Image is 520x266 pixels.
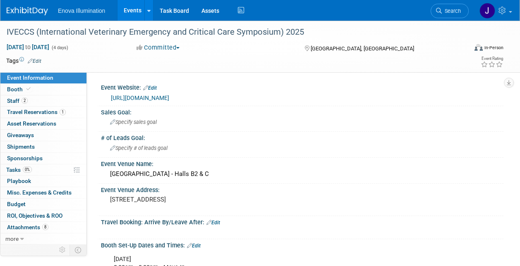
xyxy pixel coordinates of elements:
div: In-Person [484,45,503,51]
img: ExhibitDay [7,7,48,15]
span: more [5,235,19,242]
span: Budget [7,201,26,207]
span: Attachments [7,224,48,230]
a: Asset Reservations [0,118,86,129]
a: Edit [206,220,220,226]
a: Misc. Expenses & Credits [0,187,86,198]
div: Event Venue Name: [101,158,503,168]
a: [URL][DOMAIN_NAME] [111,95,169,101]
div: Event Website: [101,81,503,92]
div: IVECCS (International Veterinary Emergency and Critical Care Symposium) 2025 [4,25,461,40]
a: Search [431,4,469,18]
span: Specify sales goal [110,119,157,125]
a: Budget [0,199,86,210]
span: [DATE] [DATE] [6,43,50,51]
div: Event Rating [481,57,503,61]
span: Shipments [7,143,35,150]
span: Playbook [7,178,31,184]
span: Sponsorships [7,155,43,161]
a: Edit [143,85,157,91]
div: Event Format [431,43,503,55]
img: JeffD Dyll [479,3,495,19]
a: Staff2 [0,95,86,107]
div: Travel Booking: Arrive By/Leave After: [101,216,503,227]
a: Shipments [0,141,86,152]
span: [GEOGRAPHIC_DATA], [GEOGRAPHIC_DATA] [311,45,414,52]
span: Specify # of leads goal [110,145,168,151]
span: 8 [42,224,48,230]
span: 1 [60,109,66,115]
a: more [0,233,86,245]
div: Event Venue Address: [101,184,503,194]
span: Misc. Expenses & Credits [7,189,72,196]
span: Asset Reservations [7,120,56,127]
a: Tasks0% [0,164,86,176]
i: Booth reservation complete [26,87,31,91]
a: Giveaways [0,130,86,141]
a: Edit [28,58,41,64]
span: 2 [22,97,28,104]
a: Attachments8 [0,222,86,233]
img: Format-Inperson.png [474,44,483,51]
a: Event Information [0,72,86,83]
span: Giveaways [7,132,34,138]
a: Playbook [0,176,86,187]
span: Enova Illumination [58,7,105,14]
a: Sponsorships [0,153,86,164]
a: Edit [187,243,201,249]
span: Travel Reservations [7,109,66,115]
span: Event Information [7,74,53,81]
div: Booth Set-Up Dates and Times: [101,239,503,250]
td: Toggle Event Tabs [70,245,87,255]
a: ROI, Objectives & ROO [0,210,86,221]
span: Staff [7,97,28,104]
button: Committed [134,43,183,52]
a: Travel Reservations1 [0,107,86,118]
td: Personalize Event Tab Strip [55,245,70,255]
div: Sales Goal: [101,106,503,116]
div: # of Leads Goal: [101,132,503,142]
span: ROI, Objectives & ROO [7,212,62,219]
pre: [STREET_ADDRESS] [110,196,259,203]
span: to [24,44,32,50]
span: 0% [23,166,32,173]
span: Booth [7,86,32,93]
div: [GEOGRAPHIC_DATA] - Halls B2 & C [107,168,497,180]
span: (4 days) [51,45,68,50]
span: Tasks [6,166,32,173]
td: Tags [6,57,41,65]
span: Search [442,8,461,14]
a: Booth [0,84,86,95]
